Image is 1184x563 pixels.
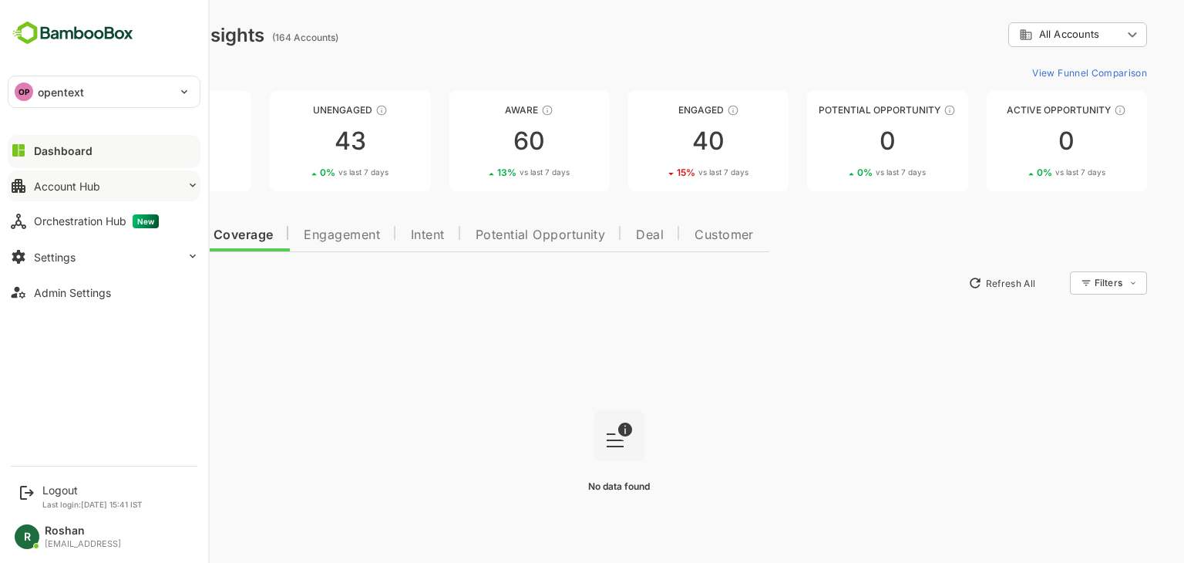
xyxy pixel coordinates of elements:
[753,129,913,153] div: 0
[34,180,100,193] div: Account Hub
[574,91,735,191] a: EngagedThese accounts are warm, further nurturing would qualify them to MQAs4015%vs last 7 days
[1041,277,1068,288] div: Filters
[395,129,556,153] div: 60
[15,83,33,101] div: OP
[983,167,1051,178] div: 0 %
[890,104,902,116] div: These accounts are MQAs and can be passed on to Inside Sales
[42,500,143,509] p: Last login: [DATE] 15:41 IST
[933,129,1093,153] div: 0
[34,214,159,228] div: Orchestration Hub
[534,480,596,492] span: No data found
[8,19,138,48] img: BambooboxFullLogoMark.5f36c76dfaba33ec1ec1367b70bb1252.svg
[38,84,84,100] p: opentext
[216,91,376,191] a: UnengagedThese accounts have not shown enough engagement and need nurturing430%vs last 7 days
[443,167,516,178] div: 13 %
[574,104,735,116] div: Engaged
[8,76,200,107] div: OPopentext
[216,104,376,116] div: Unengaged
[954,20,1093,50] div: All Accounts
[644,167,695,178] span: vs last 7 days
[8,135,200,166] button: Dashboard
[34,144,92,157] div: Dashboard
[822,167,872,178] span: vs last 7 days
[395,104,556,116] div: Aware
[142,104,154,116] div: These accounts have not been engaged with for a defined time period
[8,170,200,201] button: Account Hub
[34,251,76,264] div: Settings
[487,104,499,116] div: These accounts have just entered the buying cycle and need further nurturing
[933,91,1093,191] a: Active OpportunityThese accounts have open opportunities which might be at any of the Sales Stage...
[87,167,156,178] div: 0 %
[8,206,200,237] button: Orchestration HubNew
[8,277,200,308] button: Admin Settings
[37,129,197,153] div: 21
[37,104,197,116] div: Unreached
[133,214,159,228] span: New
[933,104,1093,116] div: Active Opportunity
[466,167,516,178] span: vs last 7 days
[753,104,913,116] div: Potential Opportunity
[907,271,988,295] button: Refresh All
[357,229,391,241] span: Intent
[1001,167,1051,178] span: vs last 7 days
[45,539,121,549] div: [EMAIL_ADDRESS]
[1060,104,1072,116] div: These accounts have open opportunities which might be at any of the Sales Stages
[985,29,1045,40] span: All Accounts
[8,241,200,272] button: Settings
[37,91,197,191] a: UnreachedThese accounts have not been engaged with for a defined time period210%vs last 7 days
[216,129,376,153] div: 43
[1039,269,1093,297] div: Filters
[250,229,326,241] span: Engagement
[965,28,1068,42] div: All Accounts
[42,484,143,497] div: Logout
[641,229,700,241] span: Customer
[623,167,695,178] div: 15 %
[574,129,735,153] div: 40
[34,286,111,299] div: Admin Settings
[15,524,39,549] div: R
[106,167,156,178] span: vs last 7 days
[395,91,556,191] a: AwareThese accounts have just entered the buying cycle and need further nurturing6013%vs last 7 days
[52,229,219,241] span: Data Quality and Coverage
[972,60,1093,85] button: View Funnel Comparison
[422,229,552,241] span: Potential Opportunity
[803,167,872,178] div: 0 %
[321,104,334,116] div: These accounts have not shown enough engagement and need nurturing
[45,524,121,538] div: Roshan
[753,91,913,191] a: Potential OpportunityThese accounts are MQAs and can be passed on to Inside Sales00%vs last 7 days
[266,167,335,178] div: 0 %
[673,104,685,116] div: These accounts are warm, further nurturing would qualify them to MQAs
[582,229,610,241] span: Deal
[37,24,210,46] div: Dashboard Insights
[284,167,335,178] span: vs last 7 days
[218,32,289,43] ag: (164 Accounts)
[37,269,150,297] button: New Insights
